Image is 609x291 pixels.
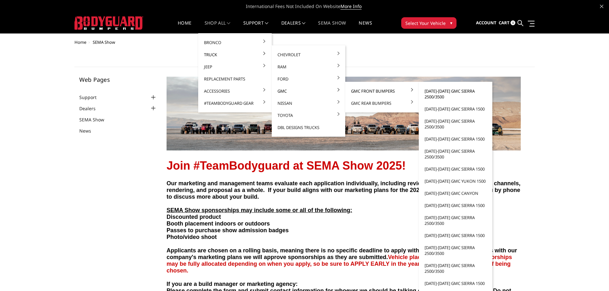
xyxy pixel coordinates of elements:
a: [DATE]-[DATE] GMC Sierra 1500 [421,103,490,115]
a: shop all [205,21,230,33]
a: Support [79,94,105,101]
a: [DATE]-[DATE] GMC Sierra 2500/3500 [421,85,490,103]
a: [DATE]-[DATE] GMC Sierra 2500/3500 [421,259,490,277]
a: [DATE]-[DATE] GMC Sierra 1500 [421,199,490,211]
a: Cart 0 [499,14,515,32]
a: DBL Designs Trucks [274,121,343,134]
a: [DATE]-[DATE] GMC Sierra 2500/3500 [421,241,490,259]
h1: SEMA Show [74,51,535,67]
span: SEMA Show [93,39,115,45]
a: [DATE]-[DATE] GMC Sierra 2500/3500 [421,211,490,229]
a: More Info [340,3,362,10]
strong: Vehicle Make: [118,261,147,266]
a: [DATE]-[DATE] GMC Sierra 2500/3500 [421,115,490,133]
a: Dealers [281,21,306,33]
a: GMC Front Bumpers [348,85,416,97]
span: Cart [499,20,510,26]
a: SEMA Show [79,116,112,123]
a: Accessories [201,85,269,97]
a: Home [178,21,191,33]
a: Chevrolet [274,49,343,61]
a: [DATE]-[DATE] GMC Sierra 2500/3500 [421,145,490,163]
a: News [79,127,99,134]
a: #TeamBodyguard Gear [201,97,269,109]
iframe: Chat Widget [577,260,609,291]
a: Account [476,14,496,32]
span: 0 [511,20,515,25]
a: Jeep [201,61,269,73]
a: [DATE]-[DATE] GMC Canyon [421,187,490,199]
a: Truck [201,49,269,61]
span: Account [476,20,496,26]
h5: Web Pages [79,77,157,82]
a: [DATE]-[DATE] GMC Sierra 1500 [421,163,490,175]
a: Toyota [274,109,343,121]
img: BODYGUARD BUMPERS [74,16,143,30]
a: Replacement Parts [201,73,269,85]
a: Dealers [79,105,104,112]
a: [DATE]-[DATE] GMC Yukon 1500 [421,175,490,187]
a: GMC Rear Bumpers [348,97,416,109]
span: ▾ [450,19,452,26]
a: News [359,21,372,33]
a: [DATE]-[DATE] GMC Sierra 1500 [421,133,490,145]
a: Home [74,39,86,45]
a: Bronco [201,36,269,49]
a: Support [243,21,269,33]
strong: Vehicle Model: [236,261,267,266]
a: GMC [274,85,343,97]
a: Nissan [274,97,343,109]
a: SEMA Show [318,21,346,33]
span: Select Your Vehicle [405,20,446,27]
a: [DATE]-[DATE] GMC Sierra 1500 [421,277,490,289]
a: Ram [274,61,343,73]
button: Select Your Vehicle [401,17,457,29]
a: [DATE]-[DATE] GMC Sierra 1500 [421,229,490,241]
a: Ford [274,73,343,85]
